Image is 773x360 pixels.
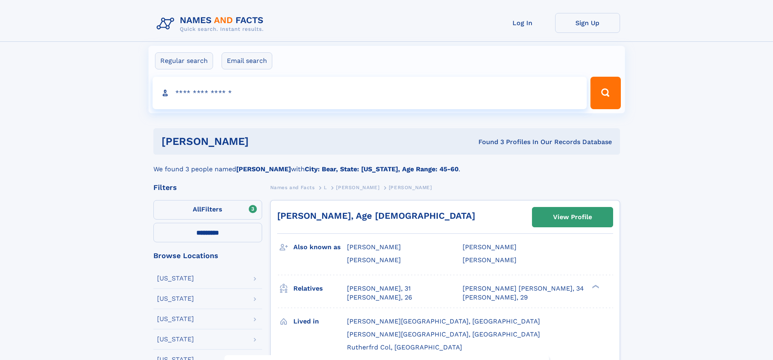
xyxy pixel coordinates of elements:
label: Filters [153,200,262,220]
div: [US_STATE] [157,336,194,343]
span: [PERSON_NAME] [463,256,517,264]
h3: Lived in [293,315,347,328]
div: We found 3 people named with . [153,155,620,174]
span: [PERSON_NAME][GEOGRAPHIC_DATA], [GEOGRAPHIC_DATA] [347,330,540,338]
a: View Profile [532,207,613,227]
div: [US_STATE] [157,316,194,322]
div: Browse Locations [153,252,262,259]
a: Log In [490,13,555,33]
b: [PERSON_NAME] [236,165,291,173]
button: Search Button [590,77,620,109]
h1: [PERSON_NAME] [161,136,364,147]
a: L [324,182,327,192]
div: Filters [153,184,262,191]
span: All [193,205,201,213]
a: [PERSON_NAME] [336,182,379,192]
div: ❯ [590,284,600,289]
a: Sign Up [555,13,620,33]
a: [PERSON_NAME], 29 [463,293,528,302]
a: Names and Facts [270,182,315,192]
span: [PERSON_NAME][GEOGRAPHIC_DATA], [GEOGRAPHIC_DATA] [347,317,540,325]
b: City: Bear, State: [US_STATE], Age Range: 45-60 [305,165,459,173]
div: View Profile [553,208,592,226]
label: Regular search [155,52,213,69]
h3: Relatives [293,282,347,295]
span: [PERSON_NAME] [336,185,379,190]
input: search input [153,77,587,109]
label: Email search [222,52,272,69]
span: L [324,185,327,190]
div: [US_STATE] [157,295,194,302]
span: [PERSON_NAME] [347,256,401,264]
a: [PERSON_NAME], Age [DEMOGRAPHIC_DATA] [277,211,475,221]
div: [US_STATE] [157,275,194,282]
a: [PERSON_NAME] [PERSON_NAME], 34 [463,284,584,293]
div: Found 3 Profiles In Our Records Database [364,138,612,147]
img: Logo Names and Facts [153,13,270,35]
a: [PERSON_NAME], 31 [347,284,411,293]
a: [PERSON_NAME], 26 [347,293,412,302]
span: [PERSON_NAME] [389,185,432,190]
span: Rutherfrd Col, [GEOGRAPHIC_DATA] [347,343,462,351]
span: [PERSON_NAME] [347,243,401,251]
h3: Also known as [293,240,347,254]
span: [PERSON_NAME] [463,243,517,251]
